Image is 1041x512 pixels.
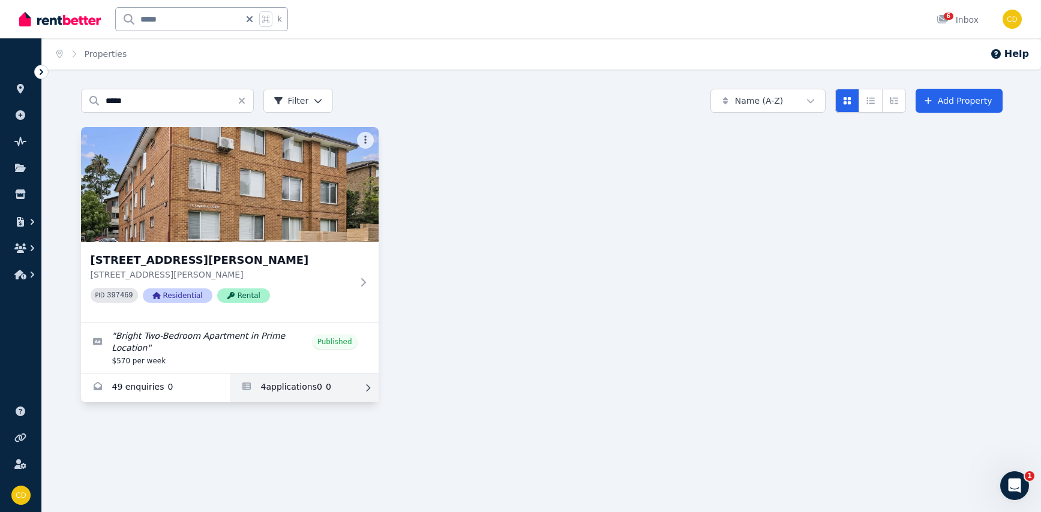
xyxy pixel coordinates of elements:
a: 10/52 Weston St, Harris Park[STREET_ADDRESS][PERSON_NAME][STREET_ADDRESS][PERSON_NAME]PID 397469R... [81,127,379,322]
span: Filter [274,95,309,107]
h3: [STREET_ADDRESS][PERSON_NAME] [91,252,352,269]
button: Help [990,47,1029,61]
button: Filter [263,89,334,113]
button: Card view [835,89,859,113]
a: Enquiries for 10/52 Weston St, Harris Park [81,374,230,402]
small: PID [95,292,105,299]
div: View options [835,89,906,113]
nav: Breadcrumb [42,38,141,70]
a: Properties [85,49,127,59]
div: Inbox [937,14,979,26]
span: k [277,14,281,24]
img: 10/52 Weston St, Harris Park [81,127,379,242]
button: Clear search [237,89,254,113]
span: Residential [143,288,212,303]
img: Chris Dimitropoulos [11,486,31,505]
img: Chris Dimitropoulos [1003,10,1022,29]
a: Edit listing: Bright Two-Bedroom Apartment in Prime Location [81,323,379,373]
iframe: Intercom live chat [1000,471,1029,500]
span: 6 [944,13,953,20]
button: Name (A-Z) [710,89,826,113]
img: RentBetter [19,10,101,28]
a: Applications for 10/52 Weston St, Harris Park [230,374,379,402]
code: 397469 [107,291,133,300]
button: Expanded list view [882,89,906,113]
span: 1 [1025,471,1034,481]
button: More options [357,132,374,149]
span: Name (A-Z) [735,95,784,107]
button: Compact list view [859,89,883,113]
a: Add Property [916,89,1003,113]
p: [STREET_ADDRESS][PERSON_NAME] [91,269,352,281]
span: Rental [217,288,270,303]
